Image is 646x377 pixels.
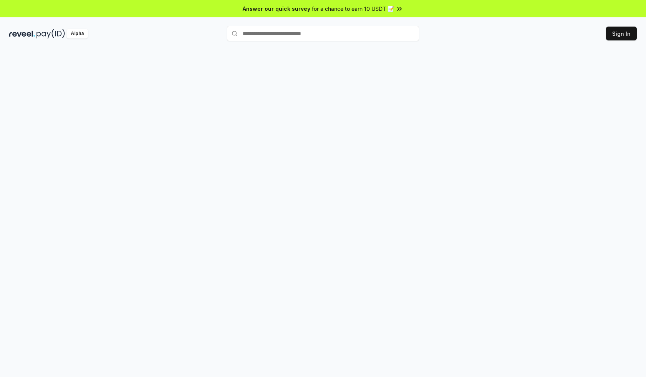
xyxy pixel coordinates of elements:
[243,5,310,13] span: Answer our quick survey
[606,27,637,40] button: Sign In
[312,5,394,13] span: for a chance to earn 10 USDT 📝
[67,29,88,39] div: Alpha
[37,29,65,39] img: pay_id
[9,29,35,39] img: reveel_dark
